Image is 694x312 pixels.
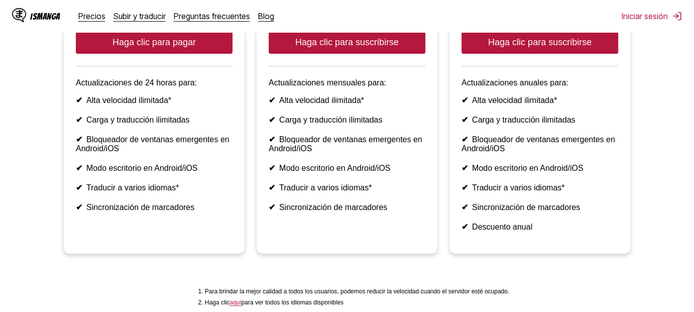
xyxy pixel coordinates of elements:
[205,299,229,306] font: Haga clic
[112,37,196,47] font: Haga clic para pagar
[269,135,275,144] font: ✔
[269,135,422,153] font: Bloqueador de ventanas emergentes en Android/iOS
[269,96,275,105] font: ✔
[86,96,171,105] font: Alta velocidad ilimitada*
[269,203,275,212] font: ✔
[174,11,250,21] a: Preguntas frecuentes
[279,96,364,105] font: Alta velocidad ilimitada*
[76,78,197,87] font: Actualizaciones de 24 horas para:
[12,8,26,22] img: Logotipo de IsManga
[461,96,468,105] font: ✔
[113,11,166,21] a: Subir y traducir
[76,31,233,54] button: Haga clic para pagar
[269,78,386,87] font: Actualizaciones mensuales para:
[86,203,194,212] font: Sincronización de marcadores
[76,164,82,172] font: ✔
[472,164,583,172] font: Modo escritorio en Android/iOS
[279,203,387,212] font: Sincronización de marcadores
[30,12,60,21] font: IsManga
[229,299,241,306] font: aquí
[472,223,532,231] font: Descuento anual
[672,11,682,21] img: desconectar
[472,183,564,192] font: Traducir a varios idiomas*
[205,288,509,295] font: Para brindar la mejor calidad a todos los usuarios, podemos reducir la velocidad cuando el servid...
[461,135,468,144] font: ✔
[461,164,468,172] font: ✔
[488,37,592,47] font: Haga clic para suscribirse
[86,116,189,124] font: Carga y traducción ilimitadas
[78,11,105,21] a: Precios
[242,299,343,306] font: para ver todos los idiomas disponibles
[472,203,580,212] font: Sincronización de marcadores
[86,164,197,172] font: Modo escritorio en Android/iOS
[279,183,372,192] font: Traducir a varios idiomas*
[279,116,382,124] font: Carga y traducción ilimitadas
[461,223,468,231] font: ✔
[229,299,241,306] a: Idiomas disponibles
[461,203,468,212] font: ✔
[461,116,468,124] font: ✔
[269,183,275,192] font: ✔
[461,183,468,192] font: ✔
[76,183,82,192] font: ✔
[76,135,82,144] font: ✔
[461,31,618,54] button: Haga clic para suscribirse
[295,37,399,47] font: Haga clic para suscribirse
[76,96,82,105] font: ✔
[76,116,82,124] font: ✔
[279,164,390,172] font: Modo escritorio en Android/iOS
[472,116,575,124] font: Carga y traducción ilimitadas
[622,11,682,21] button: Iniciar sesión
[461,78,568,87] font: Actualizaciones anuales para:
[622,11,668,21] font: Iniciar sesión
[12,8,78,24] a: Logotipo de IsMangaIsManga
[472,96,557,105] font: Alta velocidad ilimitada*
[76,135,229,153] font: Bloqueador de ventanas emergentes en Android/iOS
[76,203,82,212] font: ✔
[258,11,274,21] a: Blog
[461,135,615,153] font: Bloqueador de ventanas emergentes en Android/iOS
[269,116,275,124] font: ✔
[269,31,425,54] button: Haga clic para suscribirse
[269,164,275,172] font: ✔
[86,183,179,192] font: Traducir a varios idiomas*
